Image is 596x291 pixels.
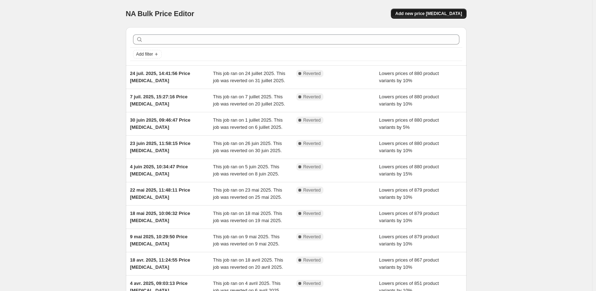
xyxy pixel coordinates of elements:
[379,141,439,153] span: Lowers prices of 880 product variants by 10%
[213,187,282,200] span: This job ran on 23 mai 2025. This job was reverted on 25 mai 2025.
[130,117,190,130] span: 30 juin 2025, 09:46:47 Price [MEDICAL_DATA]
[303,117,321,123] span: Reverted
[130,71,190,83] span: 24 juil. 2025, 14:41:56 Price [MEDICAL_DATA]
[303,94,321,100] span: Reverted
[126,10,194,18] span: NA Bulk Price Editor
[379,187,439,200] span: Lowers prices of 879 product variants by 10%
[213,257,283,270] span: This job ran on 18 avril 2025. This job was reverted on 20 avril 2025.
[303,71,321,76] span: Reverted
[130,94,188,107] span: 7 juil. 2025, 15:27:16 Price [MEDICAL_DATA]
[395,11,462,17] span: Add new price [MEDICAL_DATA]
[379,257,439,270] span: Lowers prices of 867 product variants by 10%
[303,257,321,263] span: Reverted
[130,187,190,200] span: 22 mai 2025, 11:48:11 Price [MEDICAL_DATA]
[130,164,188,177] span: 4 juin 2025, 10:34:47 Price [MEDICAL_DATA]
[379,117,439,130] span: Lowers prices of 880 product variants by 5%
[379,164,439,177] span: Lowers prices of 880 product variants by 15%
[213,141,282,153] span: This job ran on 26 juin 2025. This job was reverted on 30 juin 2025.
[379,94,439,107] span: Lowers prices of 880 product variants by 10%
[391,9,466,19] button: Add new price [MEDICAL_DATA]
[130,234,188,247] span: 9 mai 2025, 10:29:50 Price [MEDICAL_DATA]
[130,257,190,270] span: 18 avr. 2025, 11:24:55 Price [MEDICAL_DATA]
[379,71,439,83] span: Lowers prices of 880 product variants by 10%
[379,211,439,223] span: Lowers prices of 879 product variants by 10%
[303,234,321,240] span: Reverted
[130,211,190,223] span: 18 mai 2025, 10:06:32 Price [MEDICAL_DATA]
[303,211,321,216] span: Reverted
[213,94,285,107] span: This job ran on 7 juillet 2025. This job was reverted on 20 juillet 2025.
[303,281,321,286] span: Reverted
[213,234,279,247] span: This job ran on 9 mai 2025. This job was reverted on 9 mai 2025.
[213,117,283,130] span: This job ran on 1 juillet 2025. This job was reverted on 6 juillet 2025.
[213,211,282,223] span: This job ran on 18 mai 2025. This job was reverted on 19 mai 2025.
[303,141,321,146] span: Reverted
[213,71,285,83] span: This job ran on 24 juillet 2025. This job was reverted on 31 juillet 2025.
[303,164,321,170] span: Reverted
[133,50,162,58] button: Add filter
[136,51,153,57] span: Add filter
[379,234,439,247] span: Lowers prices of 879 product variants by 10%
[213,164,279,177] span: This job ran on 5 juin 2025. This job was reverted on 8 juin 2025.
[303,187,321,193] span: Reverted
[130,141,190,153] span: 23 juin 2025, 11:58:15 Price [MEDICAL_DATA]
